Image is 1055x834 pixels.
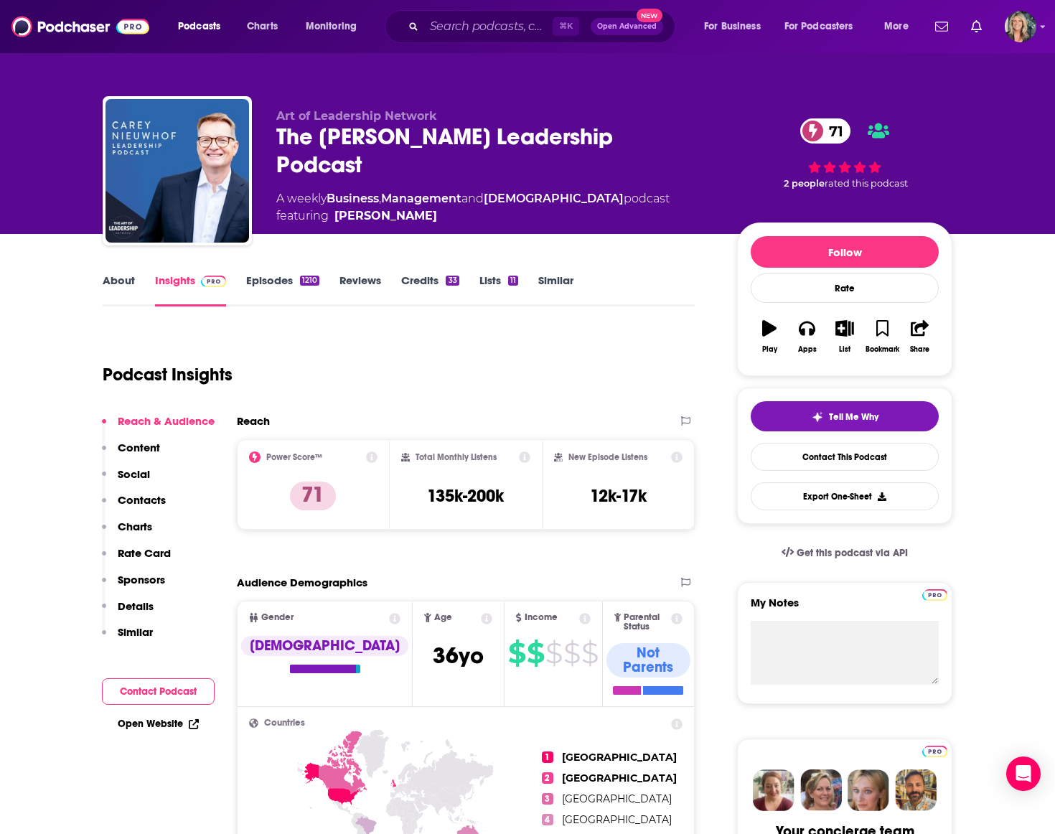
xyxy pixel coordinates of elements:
[103,273,135,306] a: About
[542,814,553,825] span: 4
[797,547,908,559] span: Get this podcast via API
[591,18,663,35] button: Open AdvancedNew
[784,17,853,37] span: For Podcasters
[168,15,239,38] button: open menu
[863,311,901,362] button: Bookmark
[118,414,215,428] p: Reach & Audience
[118,599,154,613] p: Details
[798,345,817,354] div: Apps
[922,587,947,601] a: Pro website
[553,17,579,36] span: ⌘ K
[1005,11,1036,42] span: Logged in as lisa.beech
[812,411,823,423] img: tell me why sparkle
[753,769,794,811] img: Sydney Profile
[401,273,459,306] a: Credits33
[624,613,668,632] span: Parental Status
[568,452,647,462] h2: New Episode Listens
[102,520,152,546] button: Charts
[398,10,689,43] div: Search podcasts, credits, & more...
[606,643,690,678] div: Not Parents
[261,613,294,622] span: Gender
[922,589,947,601] img: Podchaser Pro
[178,17,220,37] span: Podcasts
[102,414,215,441] button: Reach & Audience
[306,17,357,37] span: Monitoring
[590,485,647,507] h3: 12k-17k
[339,273,381,306] a: Reviews
[910,345,929,354] div: Share
[895,769,937,811] img: Jon Profile
[815,118,850,144] span: 71
[751,311,788,362] button: Play
[694,15,779,38] button: open menu
[562,772,677,784] span: [GEOGRAPHIC_DATA]
[118,467,150,481] p: Social
[762,345,777,354] div: Play
[542,772,553,784] span: 2
[102,625,153,652] button: Similar
[597,23,657,30] span: Open Advanced
[581,642,598,665] span: $
[264,718,305,728] span: Countries
[866,345,899,354] div: Bookmark
[484,192,624,205] a: [DEMOGRAPHIC_DATA]
[525,613,558,622] span: Income
[296,15,375,38] button: open menu
[829,411,878,423] span: Tell Me Why
[433,642,484,670] span: 36 yo
[901,311,939,362] button: Share
[563,642,580,665] span: $
[825,178,908,189] span: rated this podcast
[1005,11,1036,42] button: Show profile menu
[788,311,825,362] button: Apps
[102,599,154,626] button: Details
[118,718,199,730] a: Open Website
[434,613,452,622] span: Age
[427,485,504,507] h3: 135k-200k
[542,793,553,805] span: 3
[704,17,761,37] span: For Business
[276,190,670,225] div: A weekly podcast
[105,99,249,243] img: The Carey Nieuwhof Leadership Podcast
[751,236,939,268] button: Follow
[922,746,947,757] img: Podchaser Pro
[461,192,484,205] span: and
[379,192,381,205] span: ,
[102,678,215,705] button: Contact Podcast
[446,276,459,286] div: 33
[508,276,518,286] div: 11
[874,15,927,38] button: open menu
[11,13,149,40] img: Podchaser - Follow, Share and Rate Podcasts
[103,364,233,385] h1: Podcast Insights
[751,596,939,621] label: My Notes
[929,14,954,39] a: Show notifications dropdown
[201,276,226,287] img: Podchaser Pro
[118,546,171,560] p: Rate Card
[102,467,150,494] button: Social
[562,792,672,805] span: [GEOGRAPHIC_DATA]
[1005,11,1036,42] img: User Profile
[542,751,553,763] span: 1
[965,14,988,39] a: Show notifications dropdown
[276,109,437,123] span: Art of Leadership Network
[751,273,939,303] div: Rate
[238,15,286,38] a: Charts
[102,546,171,573] button: Rate Card
[118,520,152,533] p: Charts
[246,273,319,306] a: Episodes1210
[479,273,518,306] a: Lists11
[848,769,889,811] img: Jules Profile
[884,17,909,37] span: More
[424,15,553,38] input: Search podcasts, credits, & more...
[800,769,842,811] img: Barbara Profile
[538,273,573,306] a: Similar
[381,192,461,205] a: Management
[751,401,939,431] button: tell me why sparkleTell Me Why
[290,482,336,510] p: 71
[775,15,874,38] button: open menu
[118,493,166,507] p: Contacts
[327,192,379,205] a: Business
[562,813,672,826] span: [GEOGRAPHIC_DATA]
[751,443,939,471] a: Contact This Podcast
